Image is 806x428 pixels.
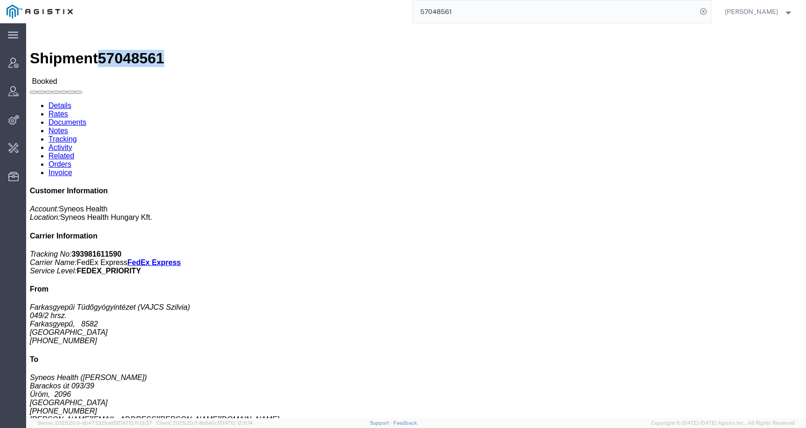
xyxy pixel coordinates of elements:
[7,5,73,19] img: logo
[393,420,417,426] a: Feedback
[370,420,393,426] a: Support
[651,419,795,427] span: Copyright © [DATE]-[DATE] Agistix Inc., All Rights Reserved
[724,6,793,17] button: [PERSON_NAME]
[413,0,697,23] input: Search for shipment number, reference number
[37,420,152,426] span: Server: 2025.20.0-db47332bad5
[26,23,806,418] iframe: FS Legacy Container
[725,7,778,17] span: Kate Petrenko
[117,420,152,426] span: [DATE] 11:13:37
[219,420,253,426] span: [DATE] 12:11:14
[156,420,253,426] span: Client: 2025.20.0-8c6e0cf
